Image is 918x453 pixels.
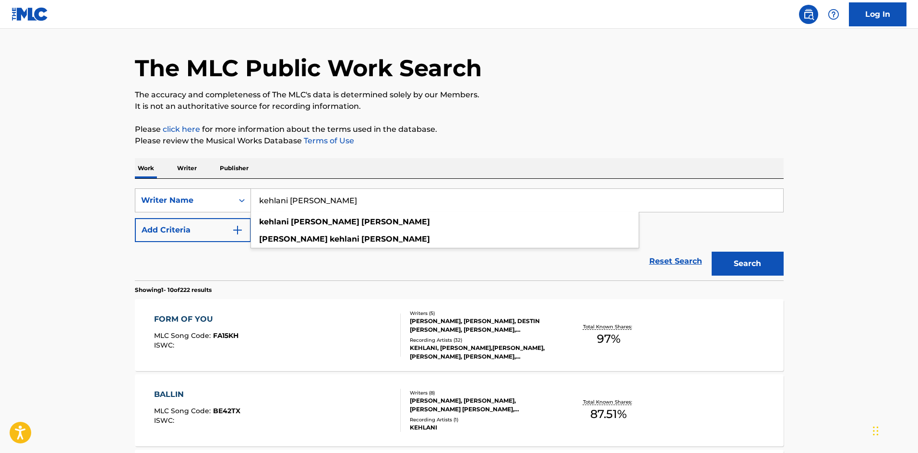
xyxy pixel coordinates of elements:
[154,389,240,400] div: BALLIN
[135,286,212,294] p: Showing 1 - 10 of 222 results
[135,158,157,178] p: Work
[828,9,839,20] img: help
[712,252,784,276] button: Search
[154,314,238,325] div: FORM OF YOU
[361,217,430,226] strong: [PERSON_NAME]
[135,218,251,242] button: Add Criteria
[410,310,555,317] div: Writers ( 5 )
[12,7,48,21] img: MLC Logo
[135,135,784,147] p: Please review the Musical Works Database
[213,407,240,415] span: BE42TX
[232,224,243,236] img: 9d2ae6d4665cec9f34b9.svg
[410,416,555,423] div: Recording Artists ( 1 )
[154,331,213,340] span: MLC Song Code :
[135,89,784,101] p: The accuracy and completeness of The MLC's data is determined solely by our Members.
[174,158,200,178] p: Writer
[217,158,251,178] p: Publisher
[163,125,200,134] a: click here
[302,136,354,145] a: Terms of Use
[410,396,555,414] div: [PERSON_NAME], [PERSON_NAME], [PERSON_NAME] [PERSON_NAME], [PERSON_NAME], [PERSON_NAME], [PERSON_...
[410,317,555,334] div: [PERSON_NAME], [PERSON_NAME], DESTIN [PERSON_NAME], [PERSON_NAME], [PERSON_NAME]
[873,417,879,445] div: Drag
[330,234,359,244] strong: kehlani
[583,398,634,406] p: Total Known Shares:
[259,217,289,226] strong: kehlani
[361,234,430,244] strong: [PERSON_NAME]
[824,5,843,24] div: Help
[135,188,784,280] form: Search Form
[135,54,482,82] h1: The MLC Public Work Search
[135,124,784,135] p: Please for more information about the terms used in the database.
[135,299,784,371] a: FORM OF YOUMLC Song Code:FA15KHISWC:Writers (5)[PERSON_NAME], [PERSON_NAME], DESTIN [PERSON_NAME]...
[597,330,620,348] span: 97 %
[799,5,818,24] a: Public Search
[803,9,814,20] img: search
[410,423,555,432] div: KEHLANI
[135,374,784,446] a: BALLINMLC Song Code:BE42TXISWC:Writers (8)[PERSON_NAME], [PERSON_NAME], [PERSON_NAME] [PERSON_NAM...
[154,341,177,349] span: ISWC :
[213,331,238,340] span: FA15KH
[644,251,707,272] a: Reset Search
[583,323,634,330] p: Total Known Shares:
[259,234,328,244] strong: [PERSON_NAME]
[410,344,555,361] div: KEHLANI, [PERSON_NAME],[PERSON_NAME],[PERSON_NAME], [PERSON_NAME], [PERSON_NAME], [PERSON_NAME],[...
[870,407,918,453] iframe: Chat Widget
[135,101,784,112] p: It is not an authoritative source for recording information.
[291,217,359,226] strong: [PERSON_NAME]
[410,337,555,344] div: Recording Artists ( 32 )
[141,195,227,206] div: Writer Name
[154,407,213,415] span: MLC Song Code :
[410,389,555,396] div: Writers ( 8 )
[154,416,177,425] span: ISWC :
[849,2,906,26] a: Log In
[590,406,627,423] span: 87.51 %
